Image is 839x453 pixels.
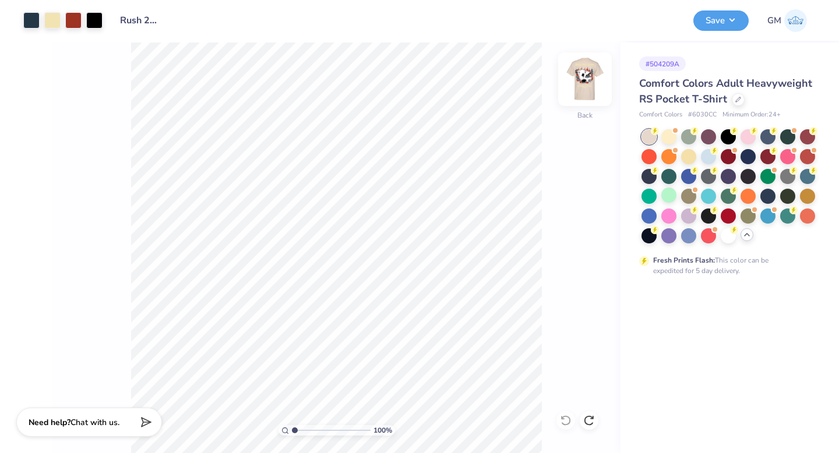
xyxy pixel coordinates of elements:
span: 100 % [373,425,392,436]
img: Back [562,56,608,102]
input: Untitled Design [111,9,168,32]
div: This color can be expedited for 5 day delivery. [653,255,796,276]
div: # 504209A [639,56,686,71]
button: Save [693,10,749,31]
span: Chat with us. [70,417,119,428]
span: Comfort Colors Adult Heavyweight RS Pocket T-Shirt [639,76,812,106]
div: Back [577,110,593,121]
span: Minimum Order: 24 + [722,110,781,120]
strong: Need help? [29,417,70,428]
strong: Fresh Prints Flash: [653,256,715,265]
span: GM [767,14,781,27]
span: Comfort Colors [639,110,682,120]
img: Grace Miles [784,9,807,32]
a: GM [767,9,807,32]
span: # 6030CC [688,110,717,120]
